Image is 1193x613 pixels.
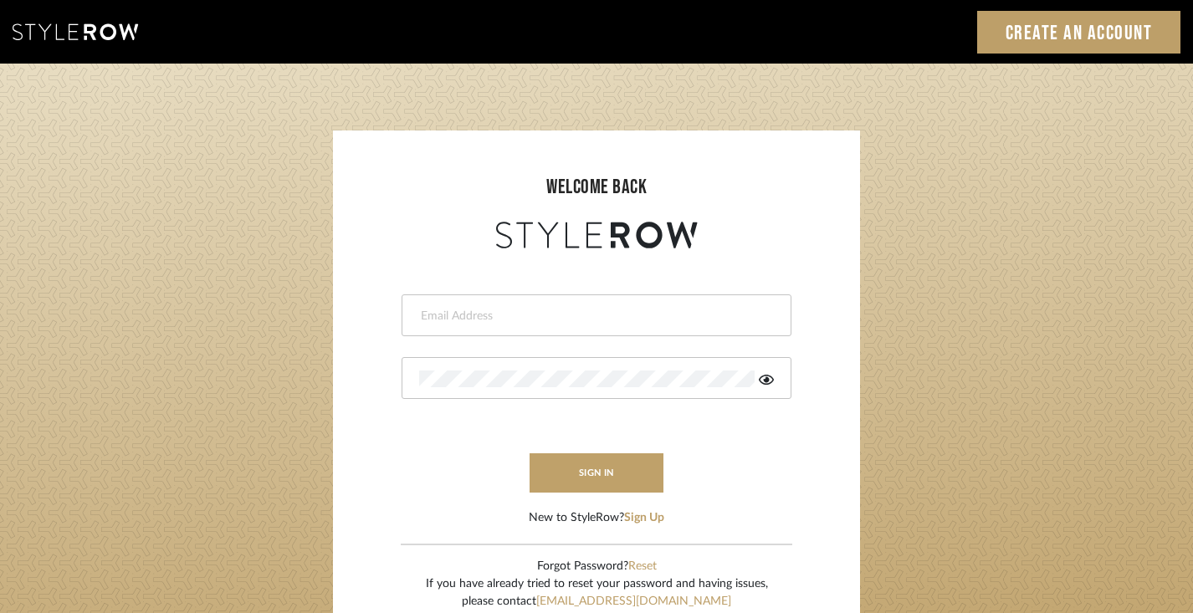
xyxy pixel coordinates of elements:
button: sign in [530,453,663,493]
button: Sign Up [624,509,664,527]
div: Forgot Password? [426,558,768,575]
button: Reset [628,558,657,575]
div: If you have already tried to reset your password and having issues, please contact [426,575,768,610]
div: New to StyleRow? [529,509,664,527]
input: Email Address [419,308,770,324]
a: Create an Account [977,11,1181,54]
a: [EMAIL_ADDRESS][DOMAIN_NAME] [536,595,731,607]
div: welcome back [350,172,843,202]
